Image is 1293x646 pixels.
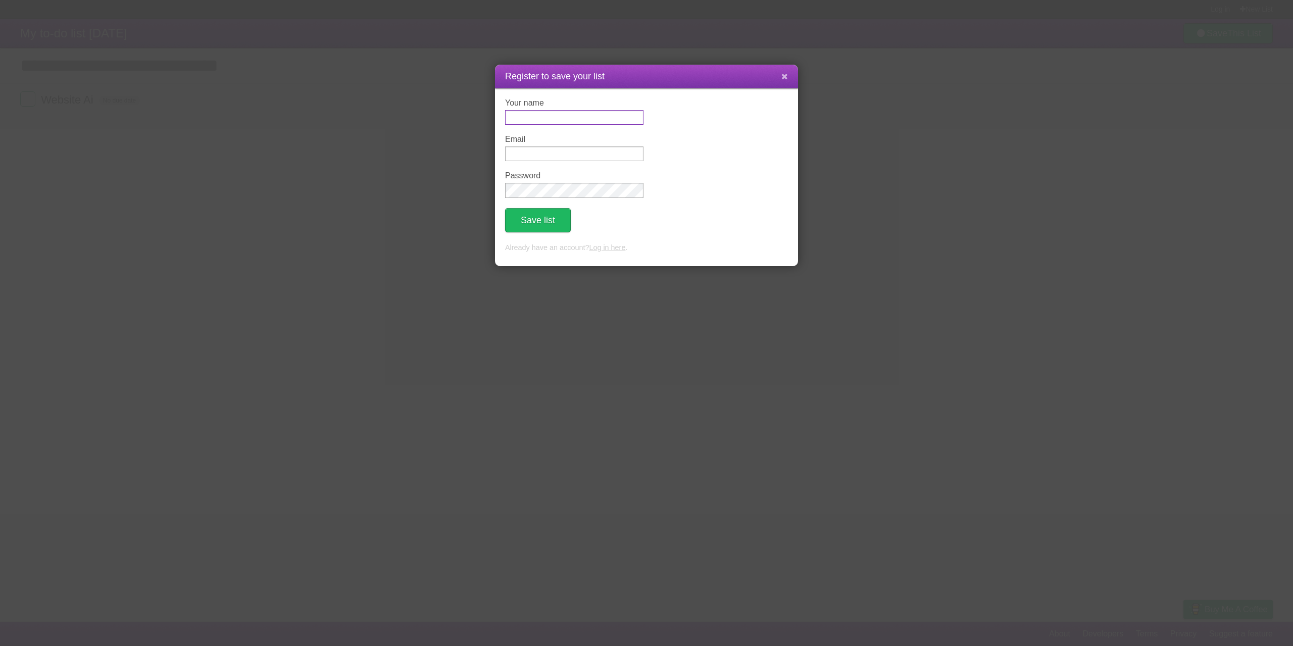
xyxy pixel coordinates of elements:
[589,243,625,252] a: Log in here
[505,208,571,232] button: Save list
[505,70,788,83] h1: Register to save your list
[505,242,788,254] p: Already have an account? .
[505,135,643,144] label: Email
[505,171,643,180] label: Password
[505,98,643,108] label: Your name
